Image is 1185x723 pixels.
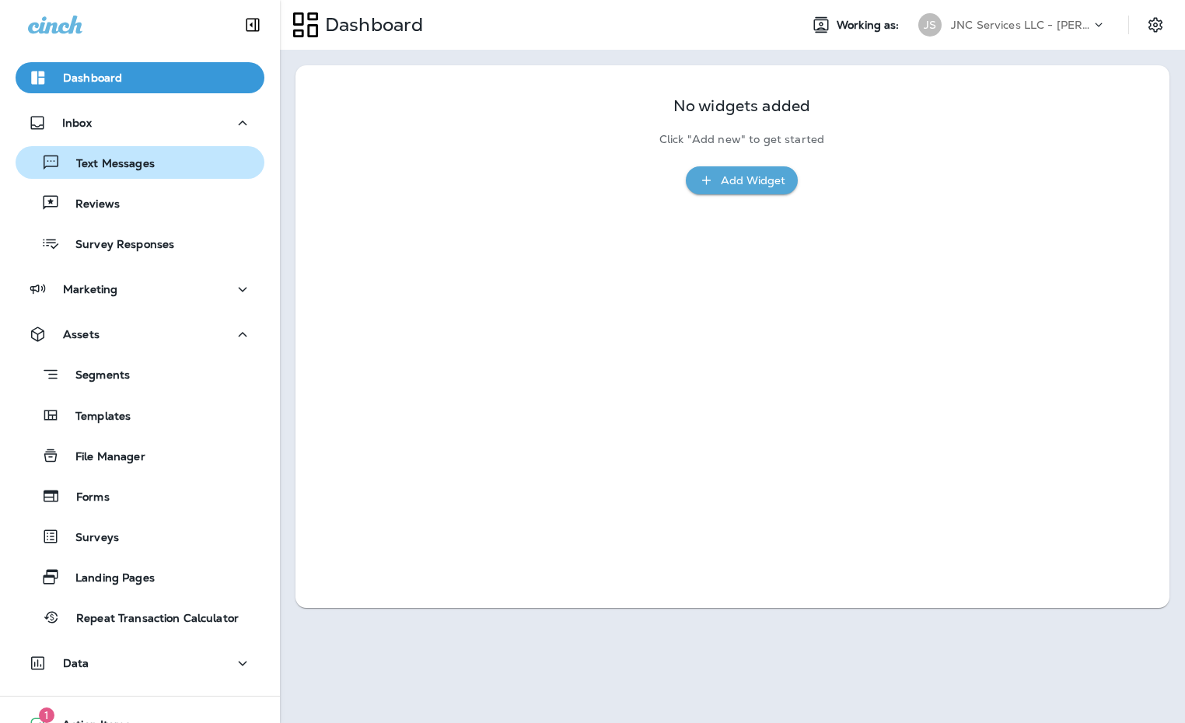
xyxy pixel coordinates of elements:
[60,368,130,384] p: Segments
[16,146,264,179] button: Text Messages
[659,133,824,146] p: Click "Add new" to get started
[60,531,119,546] p: Surveys
[60,450,145,465] p: File Manager
[62,117,92,129] p: Inbox
[16,274,264,305] button: Marketing
[16,107,264,138] button: Inbox
[16,480,264,512] button: Forms
[63,657,89,669] p: Data
[16,601,264,634] button: Repeat Transaction Calculator
[16,319,264,350] button: Assets
[837,19,903,32] span: Working as:
[231,9,274,40] button: Collapse Sidebar
[319,13,423,37] p: Dashboard
[63,72,122,84] p: Dashboard
[16,227,264,260] button: Survey Responses
[61,157,155,172] p: Text Messages
[61,491,110,505] p: Forms
[918,13,942,37] div: JS
[673,100,810,113] p: No widgets added
[61,612,239,627] p: Repeat Transaction Calculator
[16,561,264,593] button: Landing Pages
[16,648,264,679] button: Data
[16,358,264,391] button: Segments
[951,19,1091,31] p: JNC Services LLC - [PERSON_NAME] Auto Centers
[16,439,264,472] button: File Manager
[686,166,798,195] button: Add Widget
[16,399,264,431] button: Templates
[16,187,264,219] button: Reviews
[16,520,264,553] button: Surveys
[721,171,785,190] div: Add Widget
[60,571,155,586] p: Landing Pages
[63,328,100,341] p: Assets
[39,707,54,723] span: 1
[1141,11,1169,39] button: Settings
[60,238,174,253] p: Survey Responses
[63,283,117,295] p: Marketing
[16,62,264,93] button: Dashboard
[60,197,120,212] p: Reviews
[60,410,131,424] p: Templates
